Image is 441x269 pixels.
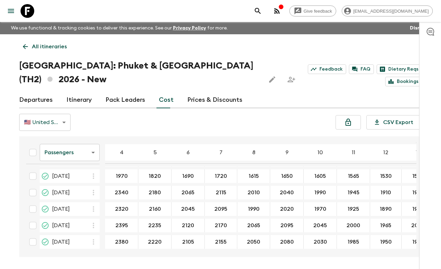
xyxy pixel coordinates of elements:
[270,202,304,216] div: 23 Dec 2026; 9
[107,219,136,232] button: 2395
[219,148,223,157] p: 7
[41,188,49,197] svg: On Sale
[41,172,49,180] svg: Guaranteed
[337,169,370,183] div: 13 Dec 2026; 11
[237,202,270,216] div: 23 Dec 2026; 8
[105,169,138,183] div: 13 Dec 2026; 4
[19,113,71,132] div: 🇺🇸 United States Dollar (USD)
[205,202,237,216] div: 23 Dec 2026; 7
[272,186,302,199] button: 2040
[370,219,402,232] div: 27 Dec 2026; 12
[240,202,268,216] button: 1990
[172,186,205,199] div: 20 Dec 2026; 6
[26,146,40,159] div: Select all
[318,148,323,157] p: 10
[172,235,205,249] div: 30 Dec 2026; 6
[402,219,435,232] div: 27 Dec 2026; 13
[174,219,202,232] button: 2120
[403,219,433,232] button: 2000
[349,64,374,74] a: FAQ
[41,238,49,246] svg: On Sale
[187,148,190,157] p: 6
[32,42,67,51] p: All itineraries
[286,148,289,157] p: 9
[270,186,304,199] div: 20 Dec 2026; 9
[105,202,138,216] div: 23 Dec 2026; 4
[304,202,337,216] div: 23 Dec 2026; 10
[304,235,337,249] div: 30 Dec 2026; 10
[372,219,400,232] button: 1965
[337,202,370,216] div: 23 Dec 2026; 11
[237,235,270,249] div: 30 Dec 2026; 8
[272,202,302,216] button: 2020
[404,186,432,199] button: 1945
[305,219,335,232] button: 2045
[52,221,70,230] span: [DATE]
[141,202,169,216] button: 2160
[402,235,435,249] div: 30 Dec 2026; 13
[173,202,203,216] button: 2045
[377,64,422,74] a: Dietary Reqs
[8,22,230,34] p: We use functional & tracking cookies to deliver this experience. See our for more.
[174,169,202,183] button: 1690
[138,186,172,199] div: 20 Dec 2026; 5
[251,4,265,18] button: search adventures
[342,5,433,16] div: [EMAIL_ADDRESS][DOMAIN_NAME]
[402,202,435,216] div: 23 Dec 2026; 13
[306,169,334,183] button: 1605
[172,202,205,216] div: 23 Dec 2026; 6
[172,219,205,232] div: 27 Dec 2026; 6
[19,40,71,53] a: All itineraries
[339,186,368,199] button: 1945
[385,77,422,86] a: Bookings
[337,235,370,249] div: 30 Dec 2026; 11
[237,169,270,183] div: 13 Dec 2026; 8
[308,64,346,74] a: Feedback
[252,148,255,157] p: 8
[106,186,137,199] button: 2340
[207,186,235,199] button: 2115
[270,235,304,249] div: 30 Dec 2026; 9
[265,73,279,86] button: Edit this itinerary
[19,59,260,86] h1: [GEOGRAPHIC_DATA]: Phuket & [GEOGRAPHIC_DATA] (TH2) 2026 - New
[402,186,435,199] div: 20 Dec 2026; 13
[159,92,174,108] a: Cost
[172,169,205,183] div: 13 Dec 2026; 6
[138,169,172,183] div: 13 Dec 2026; 5
[273,169,301,183] button: 1650
[370,235,402,249] div: 30 Dec 2026; 12
[370,202,402,216] div: 23 Dec 2026; 12
[350,9,432,14] span: [EMAIL_ADDRESS][DOMAIN_NAME]
[105,186,138,199] div: 20 Dec 2026; 4
[239,219,268,232] button: 2065
[174,235,202,249] button: 2105
[140,169,169,183] button: 1820
[305,235,335,249] button: 2030
[138,235,172,249] div: 30 Dec 2026; 5
[239,235,268,249] button: 2050
[306,186,334,199] button: 1990
[338,219,368,232] button: 2000
[40,143,100,162] div: Passengers
[138,219,172,232] div: 27 Dec 2026; 5
[105,92,145,108] a: Pack Leaders
[138,202,172,216] div: 23 Dec 2026; 5
[173,186,203,199] button: 2065
[272,235,302,249] button: 2080
[408,23,430,33] button: Dismiss
[206,202,236,216] button: 2095
[372,235,400,249] button: 1950
[173,26,206,30] a: Privacy Policy
[371,202,400,216] button: 1890
[340,169,367,183] button: 1565
[19,92,53,108] a: Departures
[105,219,138,232] div: 27 Dec 2026; 4
[336,115,361,130] button: Unlock costs
[402,169,435,183] div: 13 Dec 2026; 13
[339,235,367,249] button: 1985
[337,219,370,232] div: 27 Dec 2026; 11
[120,148,124,157] p: 4
[107,202,137,216] button: 2320
[404,235,432,249] button: 1985
[270,219,304,232] div: 27 Dec 2026; 9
